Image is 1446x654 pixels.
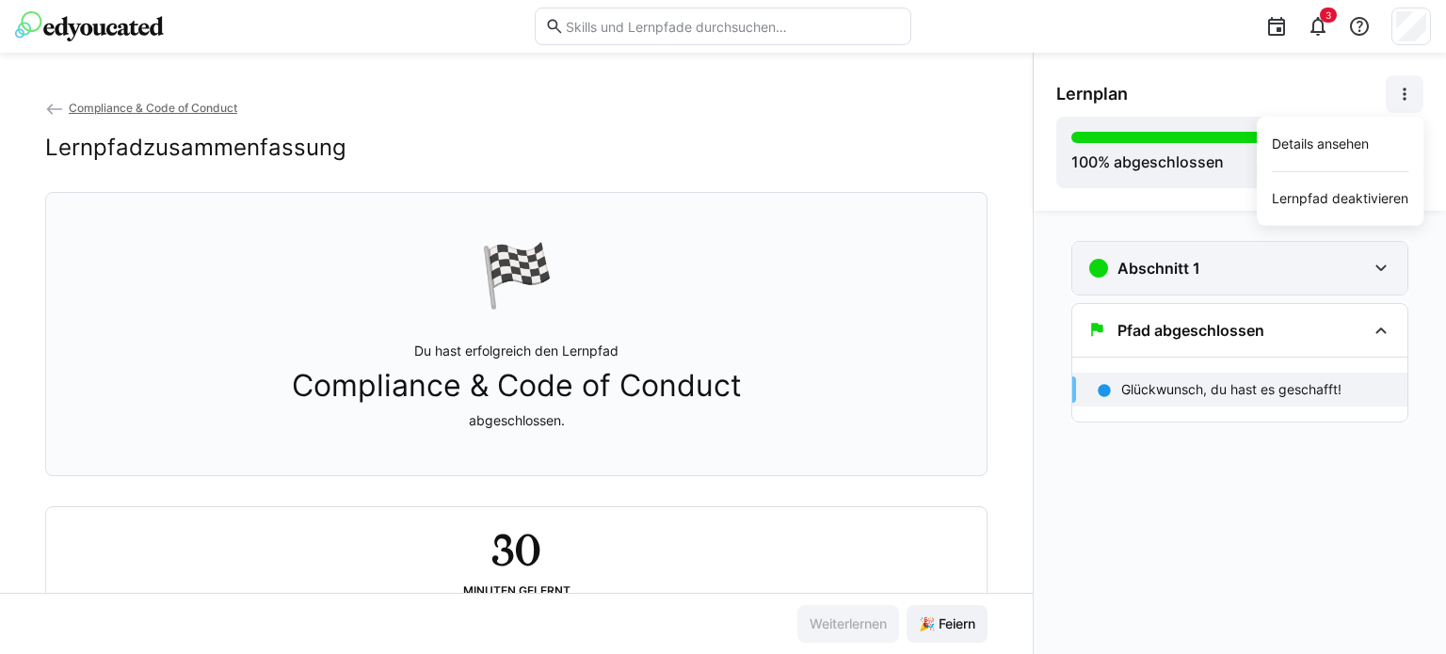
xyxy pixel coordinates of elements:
button: 🎉 Feiern [907,605,988,643]
div: Details ansehen [1272,135,1408,153]
span: Compliance & Code of Conduct [292,368,742,404]
span: Weiterlernen [807,614,890,633]
p: Glückwunsch, du hast es geschafft! [1121,380,1342,399]
h3: Pfad abgeschlossen [1117,321,1264,340]
h2: 30 [491,522,540,577]
input: Skills und Lernpfade durchsuchen… [564,18,901,35]
span: Compliance & Code of Conduct [69,101,237,115]
p: Du hast erfolgreich den Lernpfad abgeschlossen. [292,342,742,430]
div: % abgeschlossen [1071,151,1224,173]
div: Minuten gelernt [463,584,570,598]
h2: Lernpfadzusammenfassung [45,134,346,162]
div: Lernpfad deaktivieren [1272,189,1408,208]
span: 100 [1071,152,1098,171]
h3: Abschnitt 1 [1117,259,1200,278]
button: Weiterlernen [797,605,899,643]
span: 3 [1325,9,1331,21]
span: Lernplan [1056,84,1128,104]
div: 🏁 [479,238,554,311]
span: 🎉 Feiern [916,614,978,633]
a: Compliance & Code of Conduct [45,101,237,115]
